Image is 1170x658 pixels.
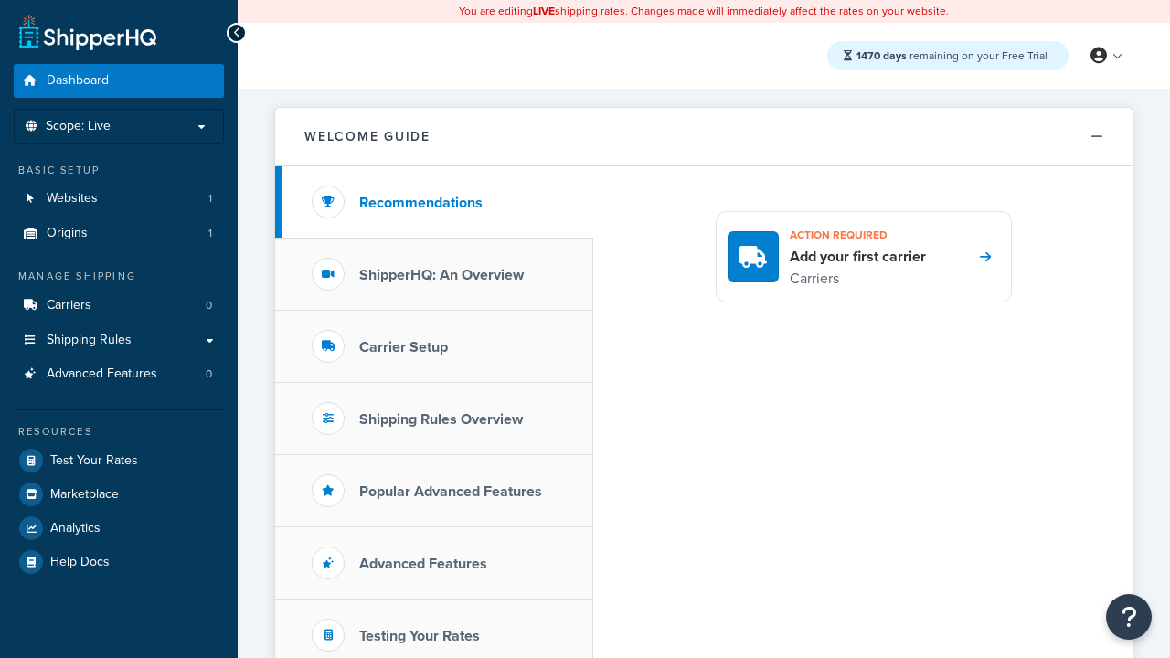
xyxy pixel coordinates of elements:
[14,289,224,323] a: Carriers0
[50,521,101,536] span: Analytics
[50,555,110,570] span: Help Docs
[275,108,1133,166] button: Welcome Guide
[206,366,212,382] span: 0
[359,628,480,644] h3: Testing Your Rates
[14,289,224,323] li: Carriers
[14,182,224,216] a: Websites1
[14,424,224,440] div: Resources
[50,487,119,503] span: Marketplace
[47,191,98,207] span: Websites
[47,333,132,348] span: Shipping Rules
[359,483,542,500] h3: Popular Advanced Features
[206,298,212,313] span: 0
[14,217,224,250] li: Origins
[790,223,926,247] h3: Action required
[790,267,926,291] p: Carriers
[304,130,431,143] h2: Welcome Guide
[50,453,138,469] span: Test Your Rates
[359,195,483,211] h3: Recommendations
[14,512,224,545] a: Analytics
[14,182,224,216] li: Websites
[14,324,224,357] a: Shipping Rules
[856,48,1048,64] span: remaining on your Free Trial
[47,73,109,89] span: Dashboard
[14,357,224,391] a: Advanced Features0
[14,269,224,284] div: Manage Shipping
[14,163,224,178] div: Basic Setup
[14,217,224,250] a: Origins1
[533,3,555,19] b: LIVE
[359,411,523,428] h3: Shipping Rules Overview
[1106,594,1152,640] button: Open Resource Center
[14,357,224,391] li: Advanced Features
[359,267,524,283] h3: ShipperHQ: An Overview
[46,119,111,134] span: Scope: Live
[14,444,224,477] a: Test Your Rates
[790,247,926,267] h4: Add your first carrier
[208,191,212,207] span: 1
[359,339,448,356] h3: Carrier Setup
[47,366,157,382] span: Advanced Features
[14,546,224,578] a: Help Docs
[208,226,212,241] span: 1
[359,556,487,572] h3: Advanced Features
[47,298,91,313] span: Carriers
[47,226,88,241] span: Origins
[856,48,907,64] strong: 1470 days
[14,478,224,511] a: Marketplace
[14,64,224,98] a: Dashboard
